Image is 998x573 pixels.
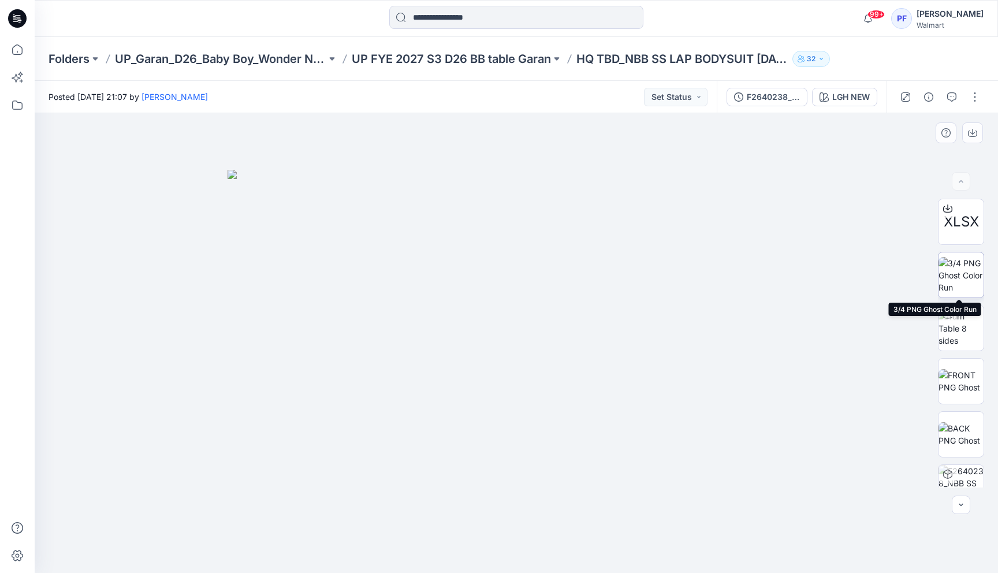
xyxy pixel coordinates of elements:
span: Posted [DATE] 21:07 by [49,91,208,103]
a: UP FYE 2027 S3 D26 BB table Garan [352,51,551,67]
a: [PERSON_NAME] [141,92,208,102]
button: Details [919,88,938,106]
div: LGH NEW [832,91,870,103]
img: 3/4 PNG Ghost Color Run [939,257,984,293]
a: UP_Garan_D26_Baby Boy_Wonder Nation [115,51,326,67]
div: Walmart [917,21,984,29]
img: eyJhbGciOiJIUzI1NiIsImtpZCI6IjAiLCJzbHQiOiJzZXMiLCJ0eXAiOiJKV1QifQ.eyJkYXRhIjp7InR5cGUiOiJzdG9yYW... [228,170,805,573]
button: 32 [792,51,830,67]
img: F2640238_NBB SS LAP BODYSUIT 08.06.25 LGH NEW [939,465,984,510]
span: 99+ [867,10,885,19]
button: LGH NEW [812,88,877,106]
p: HQ TBD_NBB SS LAP BODYSUIT [DATE] [576,51,788,67]
div: PF [891,8,912,29]
img: BACK PNG Ghost [939,422,984,447]
div: F2640238_NBB SS LAP BODYSUIT [DATE] [747,91,800,103]
a: Folders [49,51,90,67]
div: [PERSON_NAME] [917,7,984,21]
p: 32 [807,53,815,65]
span: XLSX [944,211,979,232]
img: FRONT PNG Ghost [939,369,984,393]
img: Turn Table 8 sides [939,310,984,347]
button: F2640238_NBB SS LAP BODYSUIT [DATE] [727,88,807,106]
